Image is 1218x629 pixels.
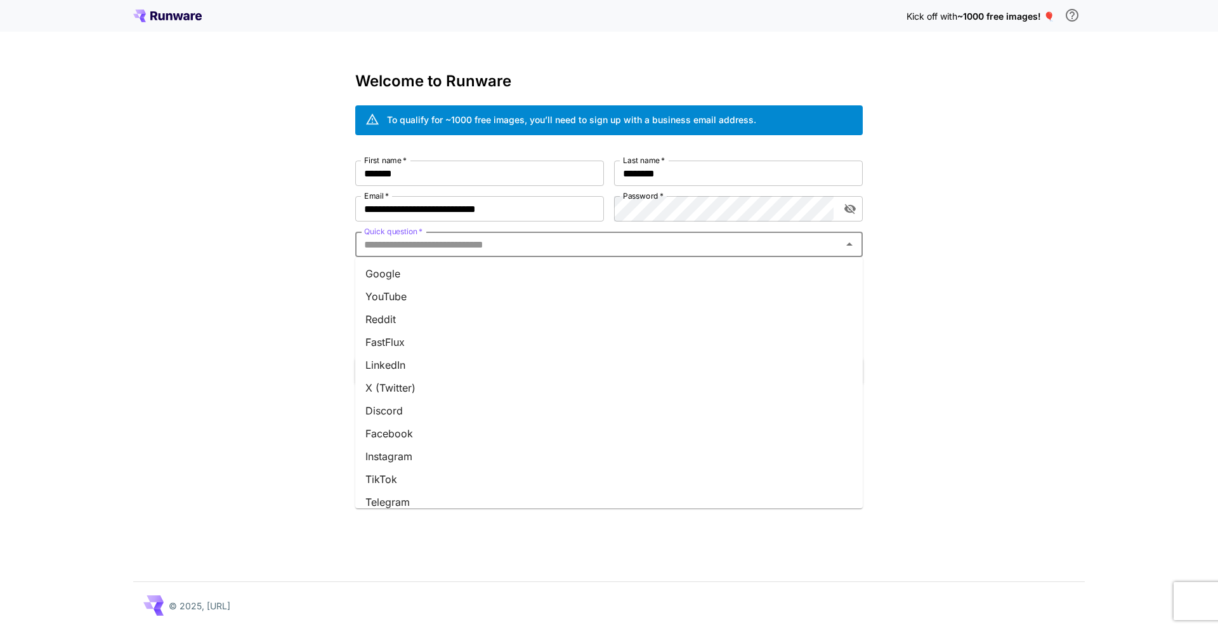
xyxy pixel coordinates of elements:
[841,235,858,253] button: Close
[355,491,863,513] li: Telegram
[355,354,863,376] li: LinkedIn
[957,11,1054,22] span: ~1000 free images! 🎈
[623,190,664,201] label: Password
[623,155,665,166] label: Last name
[387,113,756,126] div: To qualify for ~1000 free images, you’ll need to sign up with a business email address.
[355,331,863,354] li: FastFlux
[355,285,863,308] li: YouTube
[839,197,861,220] button: toggle password visibility
[355,445,863,468] li: Instagram
[355,422,863,445] li: Facebook
[364,190,389,201] label: Email
[355,72,863,90] h3: Welcome to Runware
[355,399,863,422] li: Discord
[169,599,230,612] p: © 2025, [URL]
[364,155,407,166] label: First name
[1059,3,1085,28] button: In order to qualify for free credit, you need to sign up with a business email address and click ...
[355,468,863,491] li: TikTok
[355,262,863,285] li: Google
[355,376,863,399] li: X (Twitter)
[907,11,957,22] span: Kick off with
[364,226,422,237] label: Quick question
[355,308,863,331] li: Reddit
